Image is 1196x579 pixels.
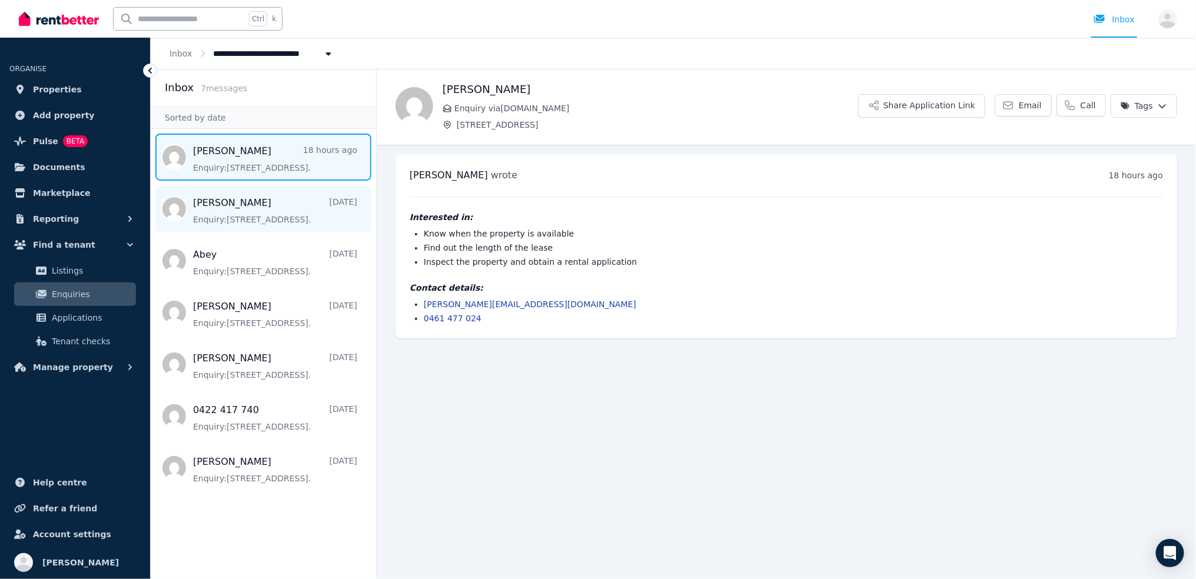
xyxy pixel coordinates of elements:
[9,355,141,379] button: Manage property
[424,300,636,309] a: [PERSON_NAME][EMAIL_ADDRESS][DOMAIN_NAME]
[1111,94,1177,118] button: Tags
[33,360,113,374] span: Manage property
[42,555,119,570] span: [PERSON_NAME]
[9,155,141,179] a: Documents
[33,238,95,252] span: Find a tenant
[9,207,141,231] button: Reporting
[33,160,85,174] span: Documents
[443,81,858,98] h1: [PERSON_NAME]
[52,334,131,348] span: Tenant checks
[33,186,90,200] span: Marketplace
[9,78,141,101] a: Properties
[424,256,1163,268] li: Inspect the property and obtain a rental application
[14,259,136,282] a: Listings
[9,65,46,73] span: ORGANISE
[33,527,111,541] span: Account settings
[52,287,131,301] span: Enquiries
[457,119,858,131] span: [STREET_ADDRESS]
[33,475,87,490] span: Help centre
[272,14,276,24] span: k
[52,264,131,278] span: Listings
[1094,14,1135,25] div: Inbox
[9,523,141,546] a: Account settings
[14,306,136,330] a: Applications
[193,196,357,225] a: [PERSON_NAME][DATE]Enquiry:[STREET_ADDRESS].
[151,38,353,69] nav: Breadcrumb
[151,129,376,496] nav: Message list
[33,134,58,148] span: Pulse
[19,10,99,28] img: RentBetter
[14,330,136,353] a: Tenant checks
[1081,99,1096,111] span: Call
[9,233,141,257] button: Find a tenant
[52,311,131,325] span: Applications
[170,49,192,58] a: Inbox
[165,79,194,96] h2: Inbox
[454,102,858,114] span: Enquiry via [DOMAIN_NAME]
[9,181,141,205] a: Marketplace
[9,471,141,494] a: Help centre
[396,87,433,125] img: Alison Ramsden
[193,403,357,432] a: 0422 417 740[DATE]Enquiry:[STREET_ADDRESS].
[14,282,136,306] a: Enquiries
[193,248,357,277] a: Abey[DATE]Enquiry:[STREET_ADDRESS].
[193,351,357,381] a: [PERSON_NAME][DATE]Enquiry:[STREET_ADDRESS].
[1019,99,1042,111] span: Email
[193,455,357,484] a: [PERSON_NAME][DATE]Enquiry:[STREET_ADDRESS].
[1156,539,1184,567] div: Open Intercom Messenger
[151,107,376,129] div: Sorted by date
[33,212,79,226] span: Reporting
[33,82,82,96] span: Properties
[33,501,97,515] span: Refer a friend
[424,242,1163,254] li: Find out the length of the lease
[424,314,481,323] a: 0461 477 024
[424,228,1163,239] li: Know when the property is available
[249,11,267,26] span: Ctrl
[63,135,88,147] span: BETA
[410,169,488,181] span: [PERSON_NAME]
[1121,100,1153,112] span: Tags
[9,129,141,153] a: PulseBETA
[410,211,1163,223] h4: Interested in:
[193,300,357,329] a: [PERSON_NAME][DATE]Enquiry:[STREET_ADDRESS].
[1057,94,1106,117] a: Call
[858,94,985,118] button: Share Application Link
[33,108,95,122] span: Add property
[1109,171,1163,180] time: 18 hours ago
[491,169,517,181] span: wrote
[9,497,141,520] a: Refer a friend
[9,104,141,127] a: Add property
[410,282,1163,294] h4: Contact details:
[201,84,247,93] span: 7 message s
[193,144,357,174] a: [PERSON_NAME]18 hours agoEnquiry:[STREET_ADDRESS].
[995,94,1052,117] a: Email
